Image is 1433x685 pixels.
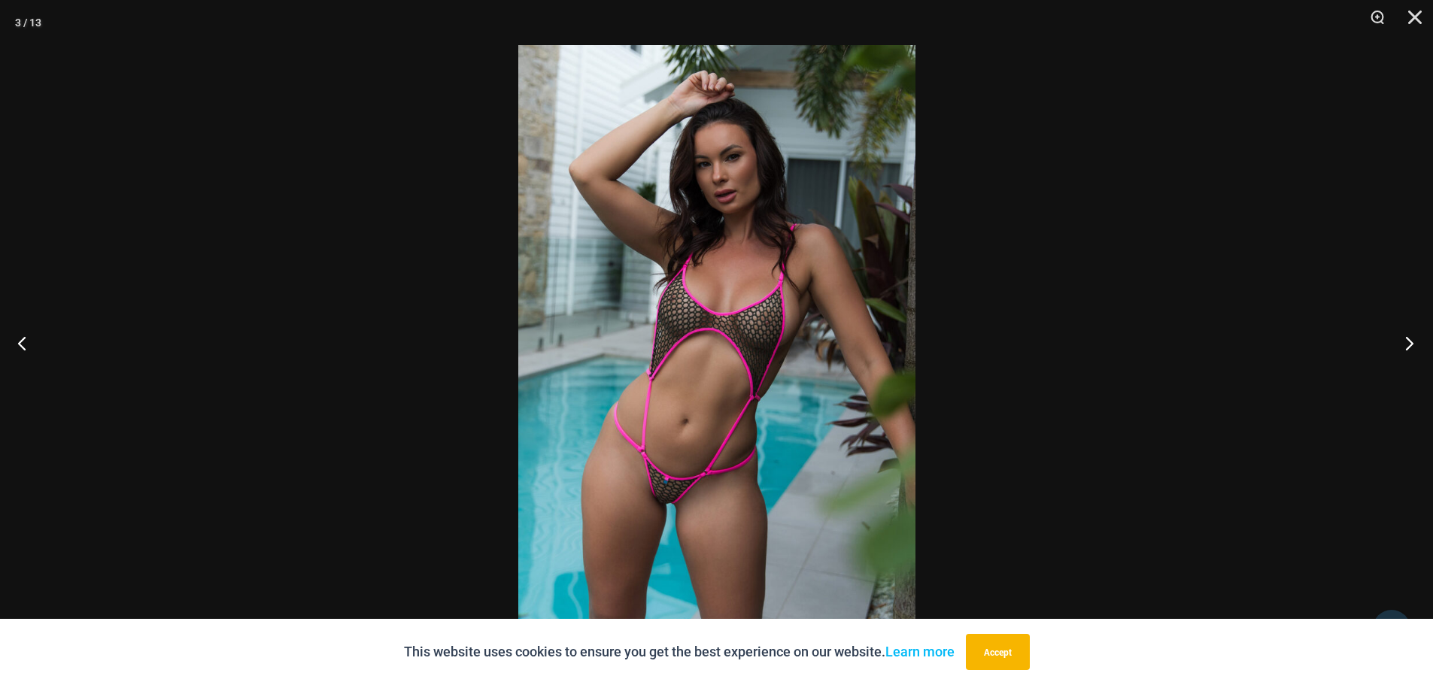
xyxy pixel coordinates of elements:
a: Learn more [885,644,955,659]
p: This website uses cookies to ensure you get the best experience on our website. [404,641,955,663]
img: Inferno Mesh Olive Fuchsia 8561 One Piece 01 [518,45,915,640]
button: Next [1377,305,1433,380]
div: 3 / 13 [15,11,41,34]
button: Accept [966,634,1030,670]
